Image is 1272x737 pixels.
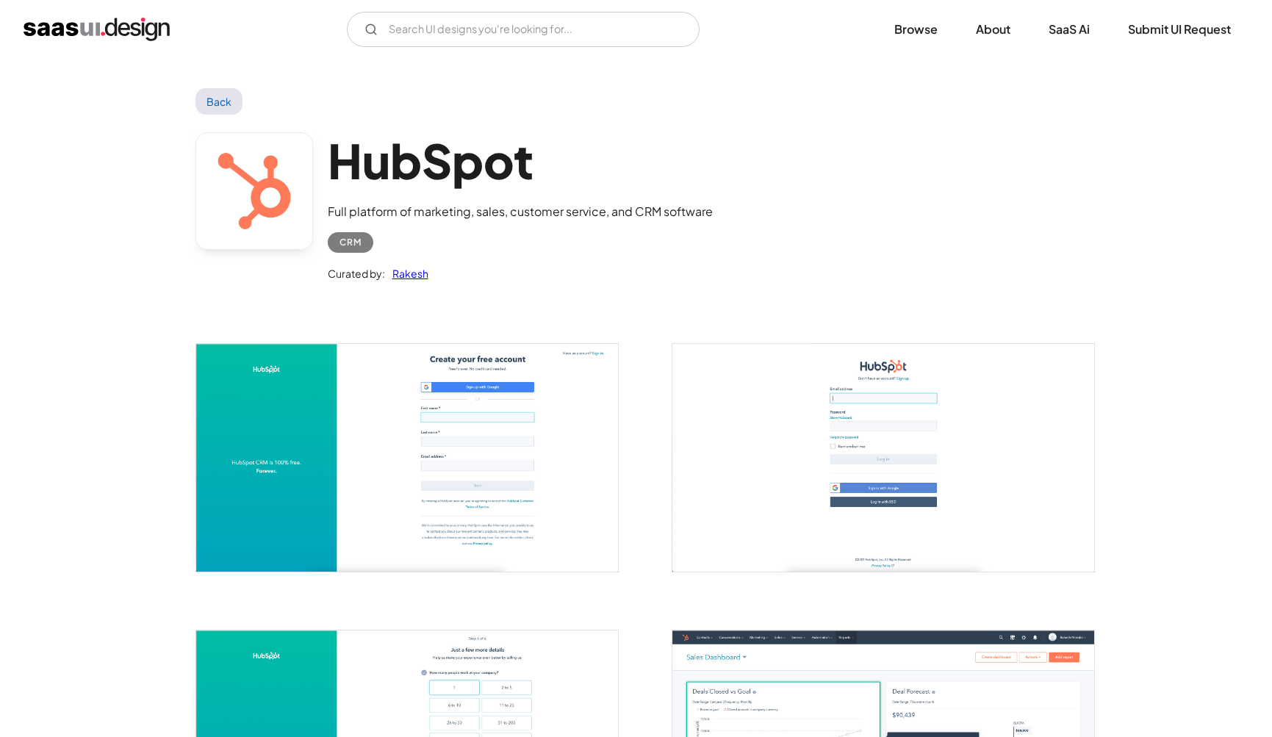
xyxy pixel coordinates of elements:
form: Email Form [347,12,700,47]
a: home [24,18,170,41]
h1: HubSpot [328,132,713,189]
div: CRM [339,234,362,251]
a: About [958,13,1028,46]
input: Search UI designs you're looking for... [347,12,700,47]
div: Curated by: [328,265,385,282]
a: Rakesh [385,265,428,282]
a: open lightbox [196,344,618,571]
img: 6018af9b9614ec318a8533a9_HubSpot-login.jpg [672,344,1094,571]
div: Full platform of marketing, sales, customer service, and CRM software [328,203,713,220]
a: SaaS Ai [1031,13,1107,46]
a: Submit UI Request [1110,13,1248,46]
a: open lightbox [672,344,1094,571]
a: Browse [877,13,955,46]
a: Back [195,88,243,115]
img: 6018af9b1474bdeae3bf54d8_HubSpot-create-account.jpg [196,344,618,571]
